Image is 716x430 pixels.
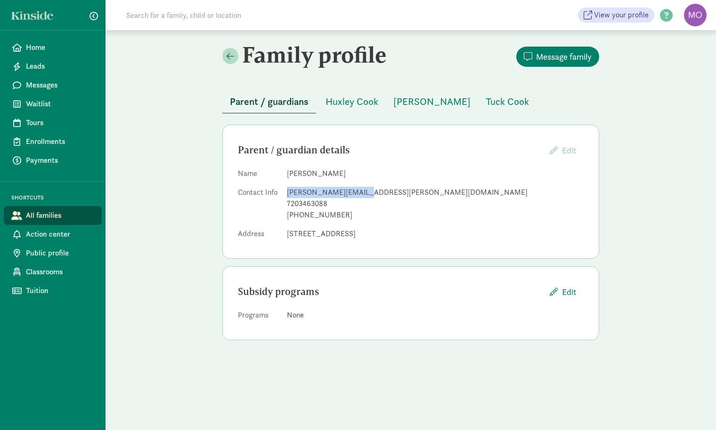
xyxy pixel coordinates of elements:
dd: [PERSON_NAME] [287,168,584,179]
span: Waitlist [26,98,94,110]
span: Leads [26,61,94,72]
span: Public profile [26,247,94,259]
a: All families [4,206,102,225]
dt: Contact Info [238,187,279,224]
a: Payments [4,151,102,170]
dd: [STREET_ADDRESS] [287,228,584,239]
a: Tuition [4,281,102,300]
a: Tours [4,113,102,132]
span: Payments [26,155,94,166]
a: [PERSON_NAME] [386,96,478,107]
h2: Family profile [222,41,409,68]
a: Huxley Cook [318,96,386,107]
button: Edit [542,282,584,302]
input: Search for a family, child or location [121,6,385,24]
a: Home [4,38,102,57]
a: Waitlist [4,95,102,113]
a: Classrooms [4,263,102,281]
dt: Name [238,168,279,183]
span: Edit [562,145,576,156]
button: Message family [516,47,599,67]
span: Tuck Cook [486,94,529,109]
a: Enrollments [4,132,102,151]
span: Messages [26,80,94,91]
div: Subsidy programs [238,284,542,299]
span: Action center [26,229,94,240]
span: Enrollments [26,136,94,147]
a: Parent / guardians [222,96,316,107]
span: Classrooms [26,266,94,278]
div: [PERSON_NAME][EMAIL_ADDRESS][PERSON_NAME][DOMAIN_NAME] [287,187,584,198]
span: Edit [562,286,576,298]
span: Message family [536,50,592,63]
span: All families [26,210,94,221]
button: Edit [542,140,584,160]
span: Tuition [26,285,94,296]
div: 7203463088 [287,198,584,209]
dt: Address [238,228,279,243]
span: Home [26,42,94,53]
div: [PHONE_NUMBER] [287,209,584,221]
a: View your profile [578,8,654,23]
a: Action center [4,225,102,244]
span: Huxley Cook [325,94,378,109]
span: [PERSON_NAME] [393,94,471,109]
span: Parent / guardians [230,94,309,109]
a: Messages [4,76,102,95]
button: Tuck Cook [478,90,537,113]
a: Leads [4,57,102,76]
a: Public profile [4,244,102,263]
span: View your profile [594,9,649,21]
iframe: Chat Widget [669,385,716,430]
div: Parent / guardian details [238,143,542,158]
button: Parent / guardians [222,90,316,113]
a: Tuck Cook [478,96,537,107]
div: None [287,310,584,321]
button: [PERSON_NAME] [386,90,478,113]
dt: Programs [238,310,279,325]
span: Tours [26,117,94,128]
button: Huxley Cook [318,90,386,113]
